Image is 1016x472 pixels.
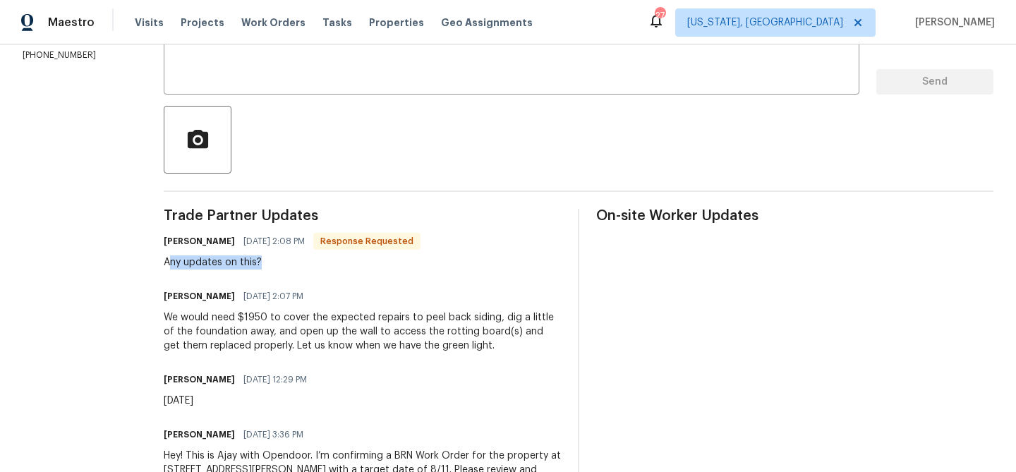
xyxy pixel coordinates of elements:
[322,18,352,28] span: Tasks
[243,234,305,248] span: [DATE] 2:08 PM
[164,428,235,442] h6: [PERSON_NAME]
[164,209,561,223] span: Trade Partner Updates
[243,428,303,442] span: [DATE] 3:36 PM
[23,49,130,61] p: [PHONE_NUMBER]
[315,234,419,248] span: Response Requested
[369,16,424,30] span: Properties
[164,255,421,270] div: Any updates on this?
[164,310,561,353] div: We would need $1950 to cover the expected repairs to peel back siding, dig a little of the founda...
[687,16,843,30] span: [US_STATE], [GEOGRAPHIC_DATA]
[164,394,315,408] div: [DATE]
[243,373,307,387] span: [DATE] 12:29 PM
[164,289,235,303] h6: [PERSON_NAME]
[164,234,235,248] h6: [PERSON_NAME]
[441,16,533,30] span: Geo Assignments
[164,373,235,387] h6: [PERSON_NAME]
[135,16,164,30] span: Visits
[48,16,95,30] span: Maestro
[596,209,993,223] span: On-site Worker Updates
[909,16,995,30] span: [PERSON_NAME]
[181,16,224,30] span: Projects
[243,289,303,303] span: [DATE] 2:07 PM
[241,16,306,30] span: Work Orders
[655,8,665,23] div: 27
